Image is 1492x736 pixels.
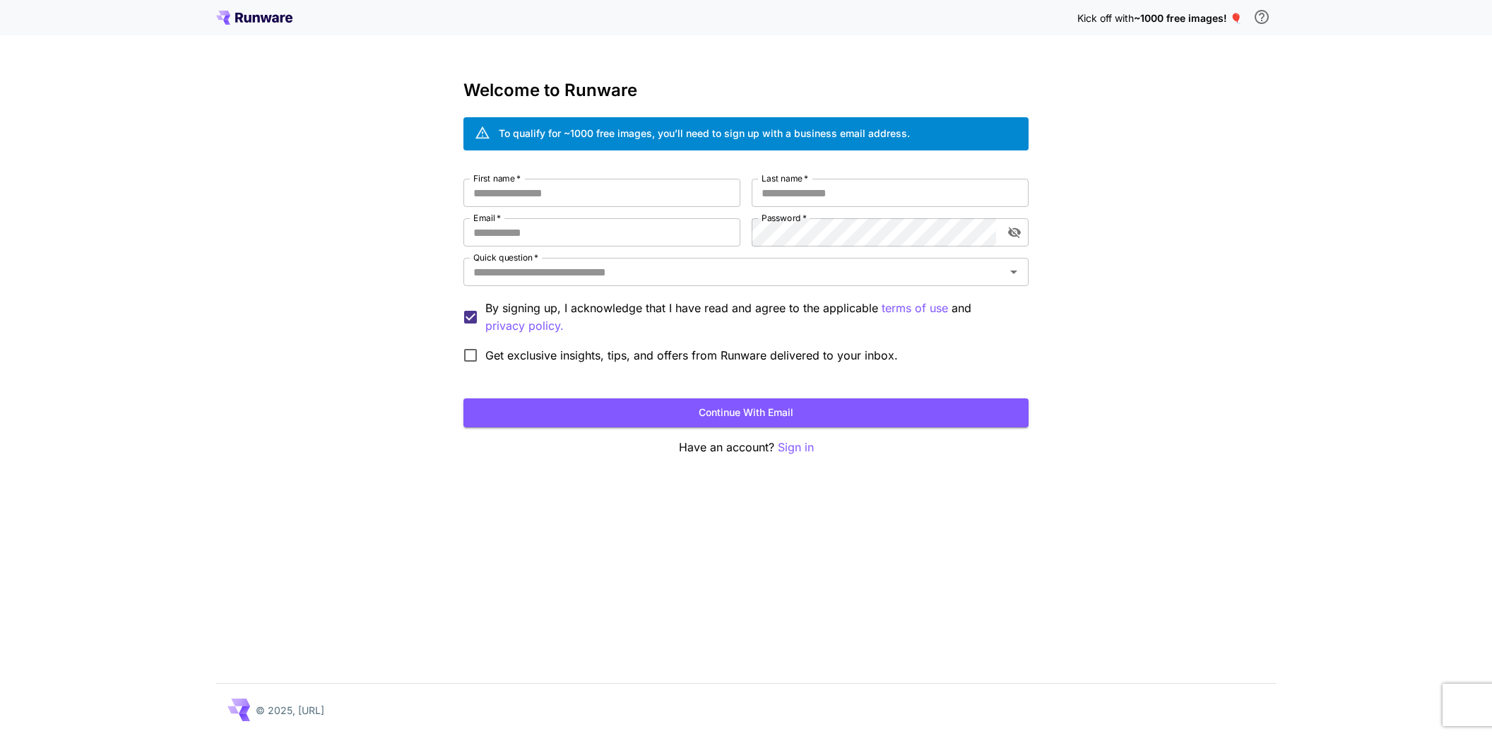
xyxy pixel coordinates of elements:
[473,251,538,263] label: Quick question
[778,439,814,456] button: Sign in
[499,126,910,141] div: To qualify for ~1000 free images, you’ll need to sign up with a business email address.
[485,317,564,335] button: By signing up, I acknowledge that I have read and agree to the applicable terms of use and
[882,299,948,317] button: By signing up, I acknowledge that I have read and agree to the applicable and privacy policy.
[1134,12,1242,24] span: ~1000 free images! 🎈
[762,172,808,184] label: Last name
[882,299,948,317] p: terms of use
[485,347,898,364] span: Get exclusive insights, tips, and offers from Runware delivered to your inbox.
[473,212,501,224] label: Email
[1002,220,1027,245] button: toggle password visibility
[256,703,324,718] p: © 2025, [URL]
[463,439,1029,456] p: Have an account?
[1004,262,1024,282] button: Open
[762,212,807,224] label: Password
[473,172,521,184] label: First name
[463,398,1029,427] button: Continue with email
[485,317,564,335] p: privacy policy.
[1248,3,1276,31] button: In order to qualify for free credit, you need to sign up with a business email address and click ...
[485,299,1017,335] p: By signing up, I acknowledge that I have read and agree to the applicable and
[463,81,1029,100] h3: Welcome to Runware
[1077,12,1134,24] span: Kick off with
